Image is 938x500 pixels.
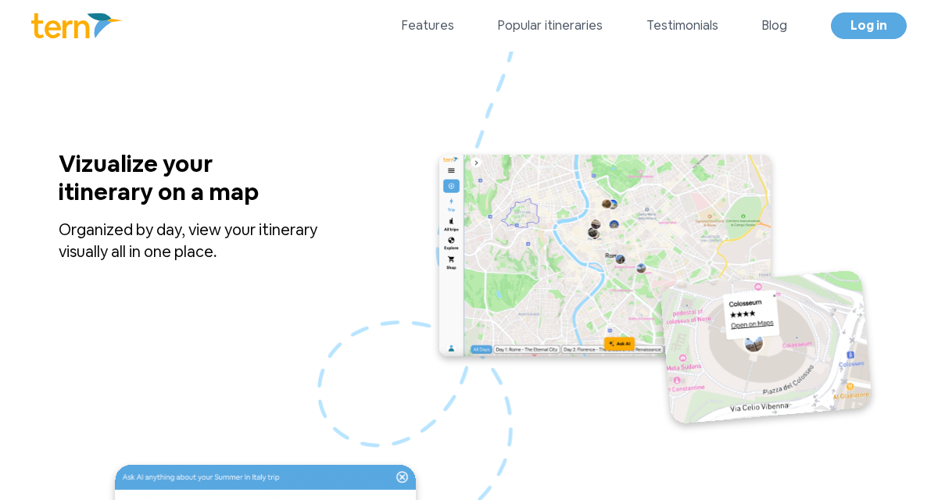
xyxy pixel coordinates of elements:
[31,13,123,38] img: Logo
[59,219,359,262] p: Organized by day, view your itinerary visually all in one place.
[402,16,454,35] a: Features
[762,16,787,35] a: Blog
[498,16,603,35] a: Popular itineraries
[850,17,887,34] span: Log in
[431,150,879,434] img: itinerary_map.039b9530.svg
[646,16,718,35] a: Testimonials
[59,150,309,219] p: Vizualize your itinerary on a map
[831,12,907,39] a: Log in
